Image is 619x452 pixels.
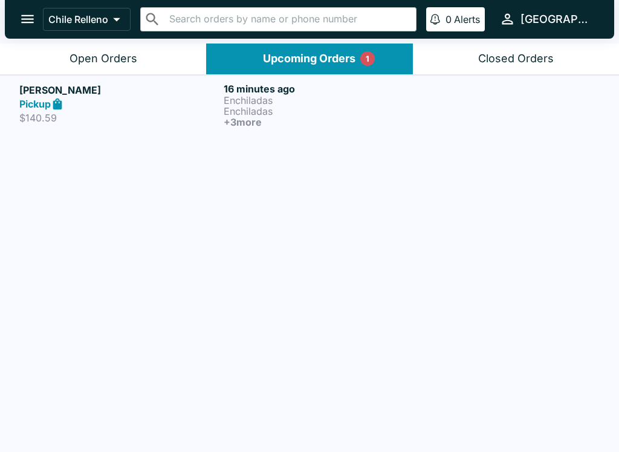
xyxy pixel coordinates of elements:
p: Alerts [454,13,480,25]
p: 0 [446,13,452,25]
h6: 16 minutes ago [224,83,423,95]
div: Upcoming Orders [263,52,355,66]
div: Open Orders [70,52,137,66]
strong: Pickup [19,98,51,110]
div: [GEOGRAPHIC_DATA] [520,12,595,27]
button: open drawer [12,4,43,34]
input: Search orders by name or phone number [166,11,411,28]
h5: [PERSON_NAME] [19,83,219,97]
p: Enchiladas [224,95,423,106]
h6: + 3 more [224,117,423,128]
p: Enchiladas [224,106,423,117]
button: [GEOGRAPHIC_DATA] [494,6,600,32]
p: Chile Relleno [48,13,108,25]
button: Chile Relleno [43,8,131,31]
div: Closed Orders [478,52,554,66]
p: 1 [366,53,369,65]
p: $140.59 [19,112,219,124]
